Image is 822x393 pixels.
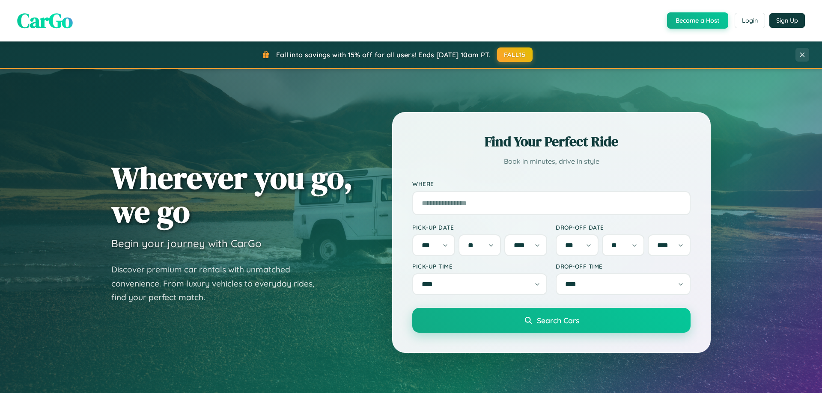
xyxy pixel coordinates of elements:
button: Become a Host [667,12,728,29]
button: Login [735,13,765,28]
label: Pick-up Date [412,224,547,231]
label: Drop-off Date [556,224,691,231]
h1: Wherever you go, we go [111,161,353,228]
button: FALL15 [497,47,533,62]
p: Book in minutes, drive in style [412,155,691,168]
span: Search Cars [537,316,579,325]
label: Pick-up Time [412,263,547,270]
p: Discover premium car rentals with unmatched convenience. From luxury vehicles to everyday rides, ... [111,263,325,304]
span: CarGo [17,6,73,35]
label: Where [412,180,691,188]
h2: Find Your Perfect Ride [412,132,691,151]
button: Search Cars [412,308,691,333]
button: Sign Up [769,13,805,28]
span: Fall into savings with 15% off for all users! Ends [DATE] 10am PT. [276,50,491,59]
label: Drop-off Time [556,263,691,270]
h3: Begin your journey with CarGo [111,237,262,250]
